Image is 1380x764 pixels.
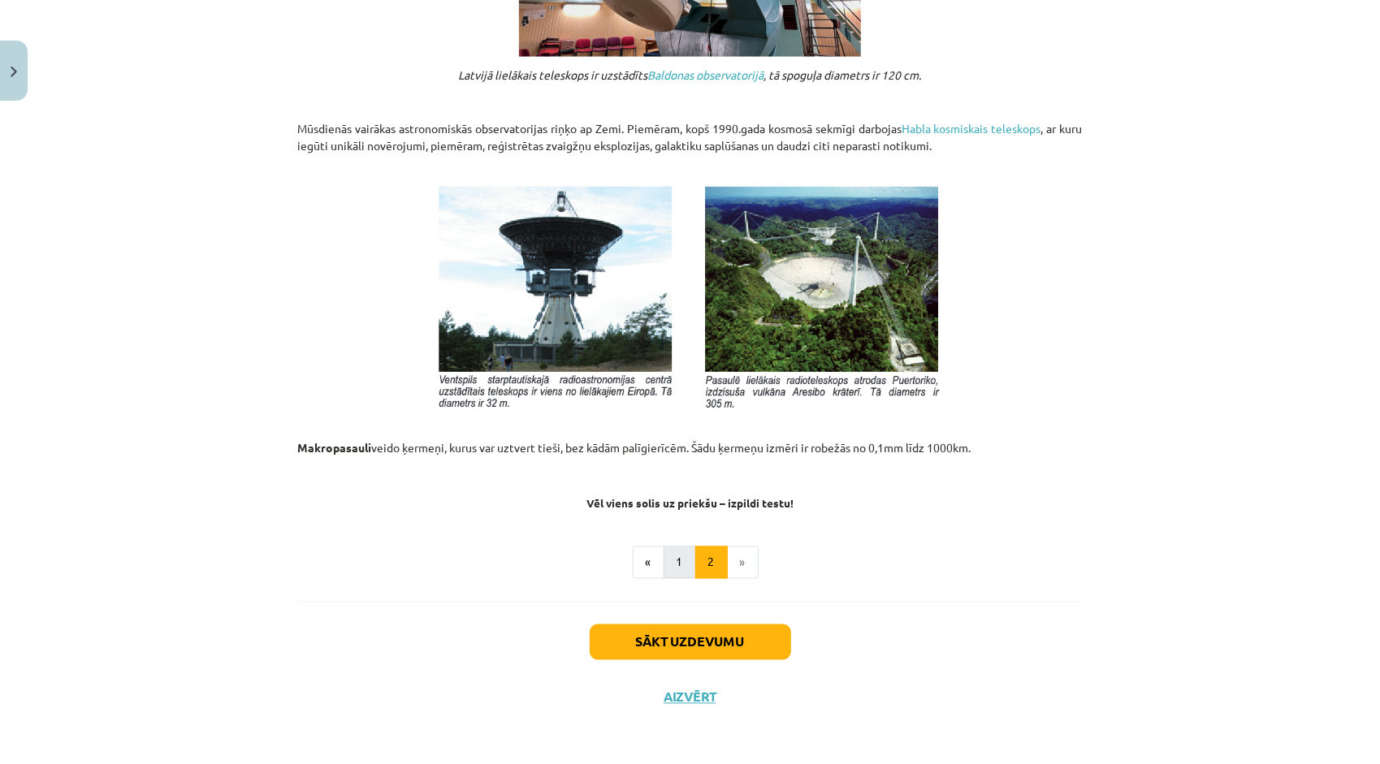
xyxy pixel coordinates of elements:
p: Mūsdienās vairākas astronomiskās observatorijas riņķo ap Zemi. Piemēram, kopš 1990.gada kosmosā s... [298,120,1083,171]
button: Sākt uzdevumu [590,624,791,660]
strong: Vēl viens solis uz priekšu – izpildi testu! [586,496,794,511]
em: Latvijā lielākais teleskops ir uzstādīts , tā spoguļa diametrs ir 120 cm. [459,67,922,82]
img: icon-close-lesson-0947bae3869378f0d4975bcd49f059093ad1ed9edebbc8119c70593378902aed.svg [11,67,17,77]
a: Habla kosmiskais teleskops [902,121,1041,136]
strong: Makropasauli [298,441,372,455]
button: « [633,546,664,579]
button: Aizvērt [660,689,721,706]
button: 2 [695,546,728,579]
button: 1 [664,546,696,579]
nav: Page navigation example [298,546,1083,579]
a: Baldonas observatorijā [648,67,764,82]
p: veido ķermeņi, kurus var uztvert tieši, bez kādām palīgierīcēm. Šādu ķermeņu izmēri ir robežās no... [298,440,1083,474]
